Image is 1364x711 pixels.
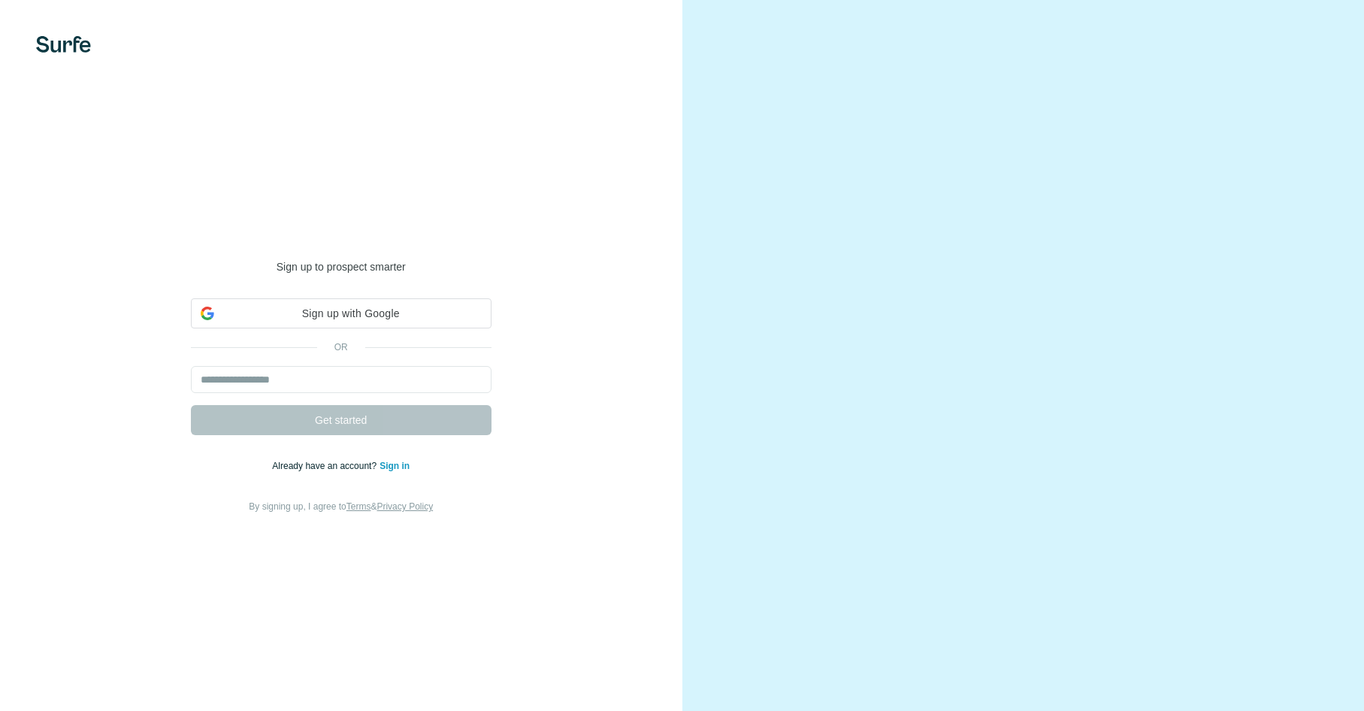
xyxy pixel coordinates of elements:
[249,501,433,512] span: By signing up, I agree to &
[36,36,91,53] img: Surfe's logo
[220,306,482,322] span: Sign up with Google
[346,501,371,512] a: Terms
[317,340,365,354] p: or
[191,259,491,274] p: Sign up to prospect smarter
[191,298,491,328] div: Sign up with Google
[272,461,380,471] span: Already have an account?
[191,196,491,256] h1: Welcome to [GEOGRAPHIC_DATA]
[380,461,410,471] a: Sign in
[377,501,433,512] a: Privacy Policy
